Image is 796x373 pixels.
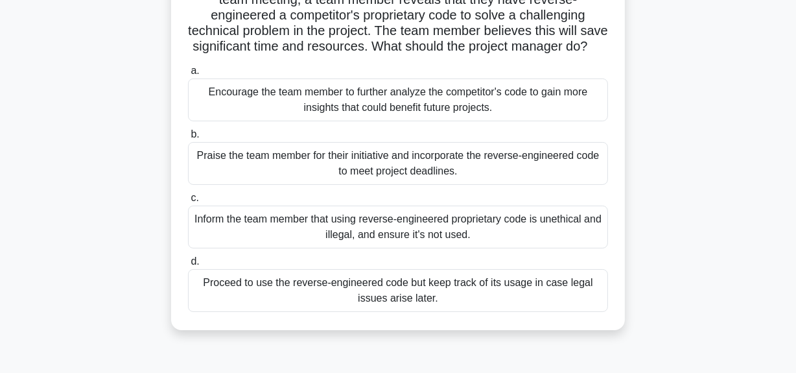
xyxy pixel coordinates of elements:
div: Encourage the team member to further analyze the competitor's code to gain more insights that cou... [188,78,608,121]
div: Inform the team member that using reverse-engineered proprietary code is unethical and illegal, a... [188,206,608,248]
div: Proceed to use the reverse-engineered code but keep track of its usage in case legal issues arise... [188,269,608,312]
span: c. [191,192,198,203]
div: Praise the team member for their initiative and incorporate the reverse-engineered code to meet p... [188,142,608,185]
span: b. [191,128,199,139]
span: d. [191,256,199,267]
span: a. [191,65,199,76]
